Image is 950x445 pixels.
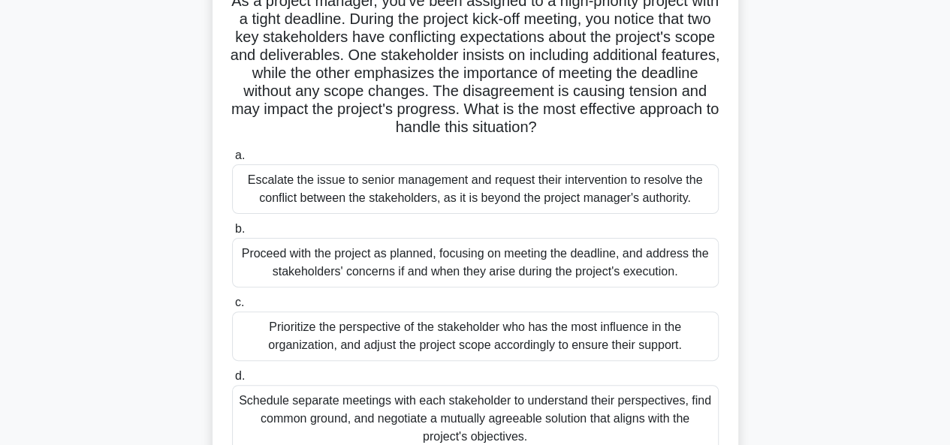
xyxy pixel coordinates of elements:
span: c. [235,296,244,308]
span: a. [235,149,245,161]
div: Prioritize the perspective of the stakeholder who has the most influence in the organization, and... [232,311,719,361]
span: d. [235,369,245,382]
div: Proceed with the project as planned, focusing on meeting the deadline, and address the stakeholde... [232,238,719,287]
div: Escalate the issue to senior management and request their intervention to resolve the conflict be... [232,164,719,214]
span: b. [235,222,245,235]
